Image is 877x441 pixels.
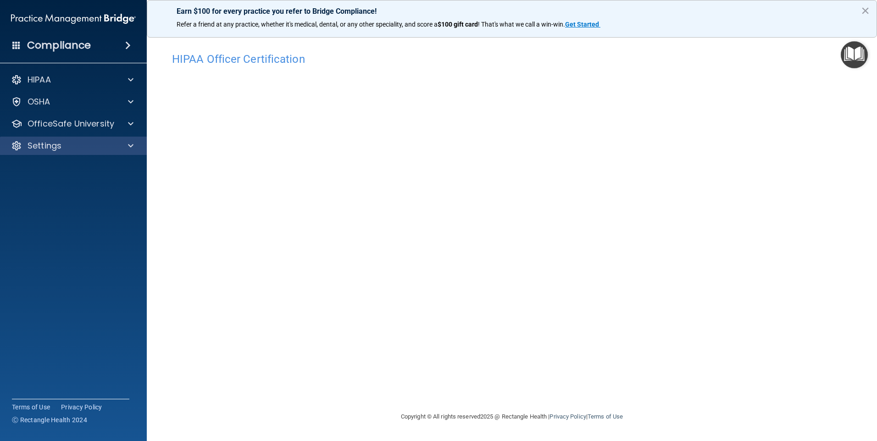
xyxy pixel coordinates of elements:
[172,53,852,65] h4: HIPAA Officer Certification
[550,413,586,420] a: Privacy Policy
[27,39,91,52] h4: Compliance
[172,70,852,368] iframe: hipaa-training
[841,41,868,68] button: Open Resource Center
[61,402,102,412] a: Privacy Policy
[11,96,133,107] a: OSHA
[565,21,600,28] a: Get Started
[28,140,61,151] p: Settings
[565,21,599,28] strong: Get Started
[11,74,133,85] a: HIPAA
[344,402,679,431] div: Copyright © All rights reserved 2025 @ Rectangle Health | |
[438,21,478,28] strong: $100 gift card
[11,140,133,151] a: Settings
[28,118,114,129] p: OfficeSafe University
[177,21,438,28] span: Refer a friend at any practice, whether it's medical, dental, or any other speciality, and score a
[478,21,565,28] span: ! That's what we call a win-win.
[11,10,136,28] img: PMB logo
[28,96,50,107] p: OSHA
[588,413,623,420] a: Terms of Use
[177,7,847,16] p: Earn $100 for every practice you refer to Bridge Compliance!
[12,415,87,424] span: Ⓒ Rectangle Health 2024
[861,3,870,18] button: Close
[12,402,50,412] a: Terms of Use
[28,74,51,85] p: HIPAA
[11,118,133,129] a: OfficeSafe University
